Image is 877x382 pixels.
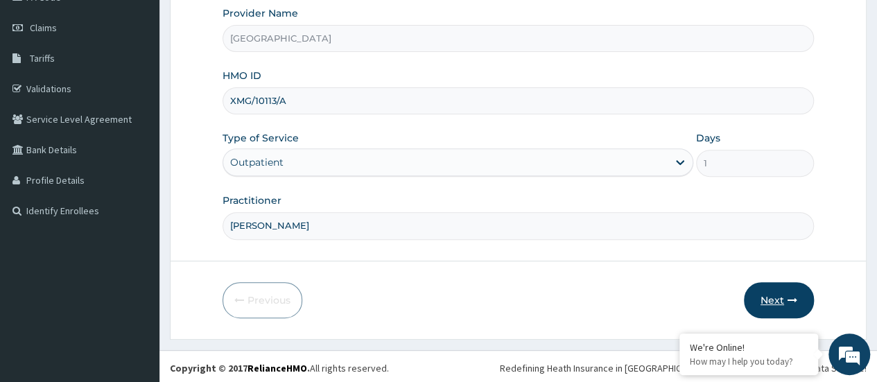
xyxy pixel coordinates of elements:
label: Practitioner [223,193,281,207]
label: Days [696,131,720,145]
div: Outpatient [230,155,284,169]
label: Provider Name [223,6,298,20]
label: HMO ID [223,69,261,83]
span: We're online! [80,107,191,247]
div: Chat with us now [72,78,233,96]
label: Type of Service [223,131,299,145]
div: Minimize live chat window [227,7,261,40]
div: We're Online! [690,341,808,354]
textarea: Type your message and hit 'Enter' [7,243,264,292]
button: Previous [223,282,302,318]
div: Redefining Heath Insurance in [GEOGRAPHIC_DATA] using Telemedicine and Data Science! [500,361,867,375]
span: Claims [30,21,57,34]
p: How may I help you today? [690,356,808,367]
strong: Copyright © 2017 . [170,362,310,374]
input: Enter HMO ID [223,87,814,114]
span: Tariffs [30,52,55,64]
img: d_794563401_company_1708531726252_794563401 [26,69,56,104]
a: RelianceHMO [248,362,307,374]
input: Enter Name [223,212,814,239]
button: Next [744,282,814,318]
